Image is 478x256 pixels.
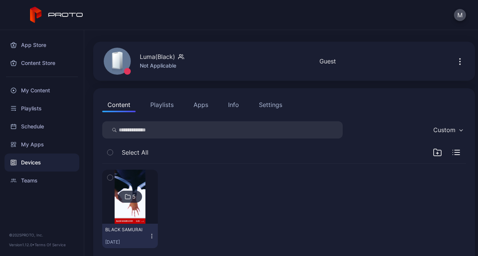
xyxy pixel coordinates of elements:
div: Info [228,100,239,109]
button: M [454,9,466,21]
a: My Apps [5,136,79,154]
button: Apps [188,97,213,112]
div: Not Applicable [140,61,184,70]
a: App Store [5,36,79,54]
a: Terms Of Service [35,242,66,247]
span: Select All [122,148,148,157]
a: Devices [5,154,79,172]
a: Schedule [5,117,79,136]
button: Custom [430,121,466,139]
div: 5 [132,193,136,200]
div: Custom [433,126,455,134]
div: Guest [319,57,336,66]
div: Luma(Black) [140,52,175,61]
a: Playlists [5,99,79,117]
a: My Content [5,81,79,99]
a: Content Store [5,54,79,72]
button: Playlists [145,97,179,112]
button: Content [102,97,136,112]
span: Device Details [113,18,198,32]
span: Version 1.12.0 • [9,242,35,247]
div: Settings [259,100,282,109]
div: [DATE] [105,239,149,245]
div: BLACK SAMURAI [105,227,147,233]
div: © 2025 PROTO, Inc. [9,232,75,238]
button: Settings [254,97,287,112]
a: Teams [5,172,79,190]
button: Info [223,97,244,112]
button: BLACK SAMURAI[DATE] [102,224,158,248]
